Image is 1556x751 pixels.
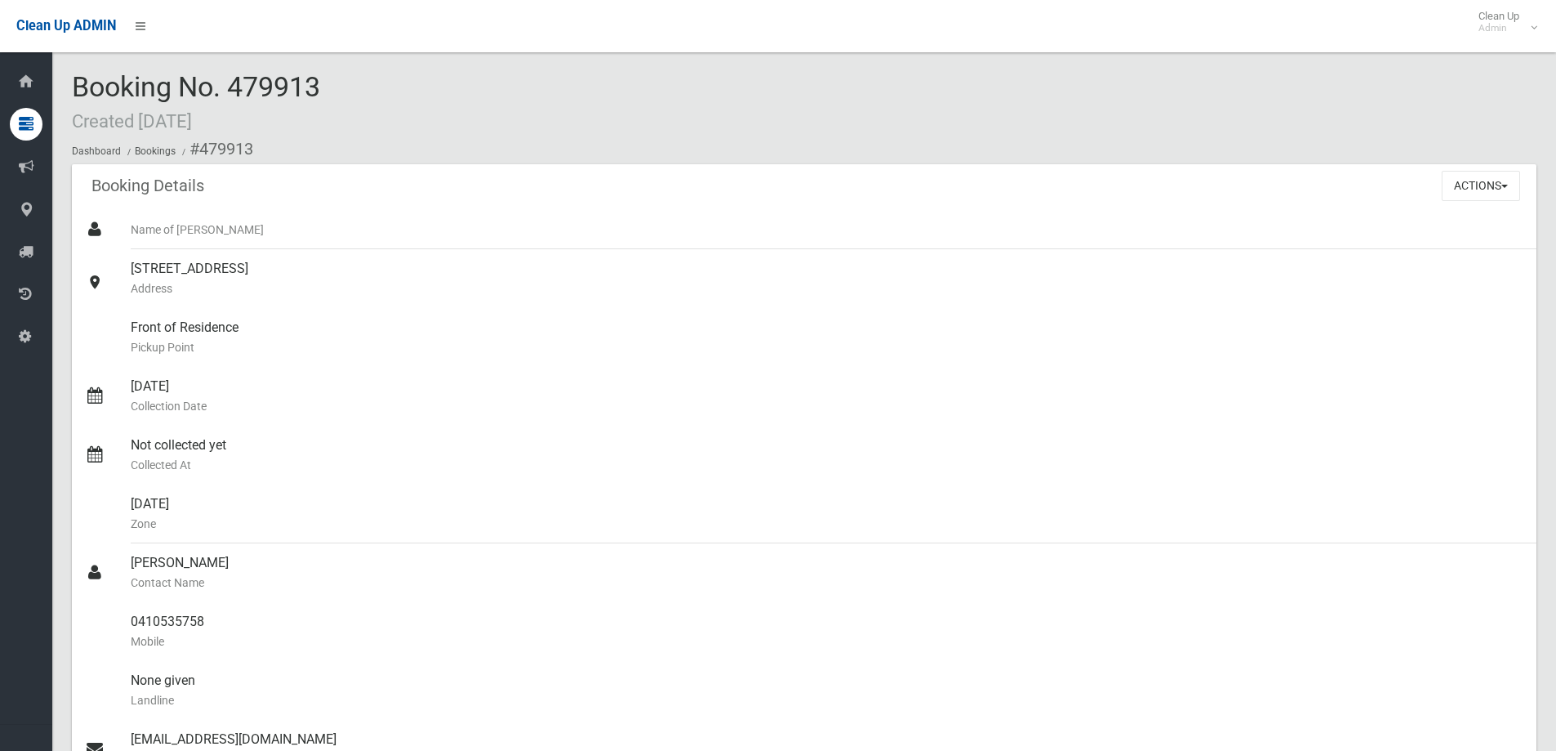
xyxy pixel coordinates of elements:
small: Address [131,279,1523,298]
a: Bookings [135,145,176,157]
span: Booking No. 479913 [72,70,320,134]
small: Zone [131,514,1523,534]
div: [PERSON_NAME] [131,543,1523,602]
div: Not collected yet [131,426,1523,485]
span: Clean Up ADMIN [16,18,116,34]
div: [DATE] [131,485,1523,543]
small: Name of [PERSON_NAME] [131,220,1523,239]
small: Pickup Point [131,338,1523,357]
div: Front of Residence [131,308,1523,367]
span: Clean Up [1470,10,1536,34]
div: [DATE] [131,367,1523,426]
small: Landline [131,691,1523,710]
small: Contact Name [131,573,1523,592]
small: Created [DATE] [72,110,192,132]
small: Admin [1478,22,1519,34]
small: Collection Date [131,396,1523,416]
small: Mobile [131,632,1523,651]
header: Booking Details [72,170,224,202]
div: None given [131,661,1523,720]
a: Dashboard [72,145,121,157]
small: Collected At [131,455,1523,475]
div: 0410535758 [131,602,1523,661]
li: #479913 [178,134,253,164]
div: [STREET_ADDRESS] [131,249,1523,308]
button: Actions [1442,171,1520,201]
